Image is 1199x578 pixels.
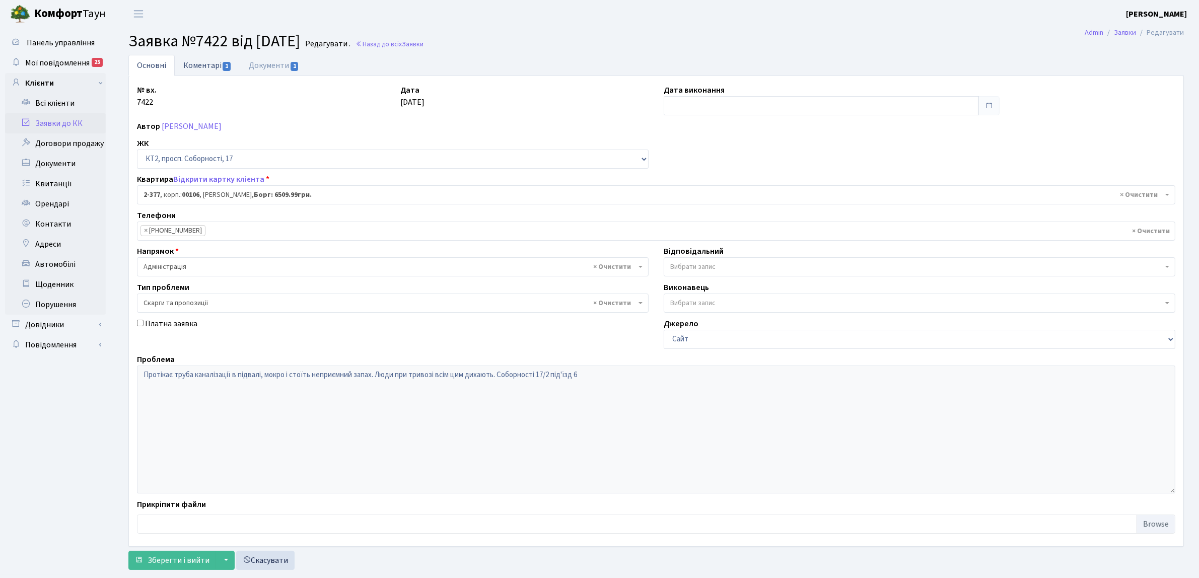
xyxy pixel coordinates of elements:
[5,214,106,234] a: Контакти
[10,4,30,24] img: logo.png
[128,55,175,76] a: Основні
[236,551,295,570] a: Скасувати
[128,30,300,53] span: Заявка №7422 від [DATE]
[5,194,106,214] a: Орендарі
[5,93,106,113] a: Всі клієнти
[5,73,106,93] a: Клієнти
[5,295,106,315] a: Порушення
[148,555,209,566] span: Зберегти і вийти
[670,262,716,272] span: Вибрати запис
[144,262,636,272] span: Адміністрація
[400,84,419,96] label: Дата
[664,318,698,330] label: Джерело
[34,6,83,22] b: Комфорт
[1136,27,1184,38] li: Редагувати
[25,57,90,68] span: Мої повідомлення
[670,298,716,308] span: Вибрати запис
[128,551,216,570] button: Зберегти і вийти
[5,33,106,53] a: Панель управління
[5,154,106,174] a: Документи
[34,6,106,23] span: Таун
[137,294,649,313] span: Скарги та пропозиції
[1132,226,1170,236] span: Видалити всі елементи
[5,254,106,274] a: Автомобілі
[5,335,106,355] a: Повідомлення
[1126,9,1187,20] b: [PERSON_NAME]
[291,62,299,71] span: 1
[240,55,308,76] a: Документи
[402,39,424,49] span: Заявки
[137,498,206,511] label: Прикріпити файли
[137,84,157,96] label: № вх.
[144,226,148,236] span: ×
[144,190,160,200] b: 2-377
[144,298,636,308] span: Скарги та пропозиції
[223,62,231,71] span: 1
[1085,27,1103,38] a: Admin
[137,120,160,132] label: Автор
[145,318,197,330] label: Платна заявка
[162,121,222,132] a: [PERSON_NAME]
[5,174,106,194] a: Квитанції
[5,234,106,254] a: Адреси
[140,225,205,236] li: (097) 121-53-12
[137,281,189,294] label: Тип проблеми
[303,39,350,49] small: Редагувати .
[27,37,95,48] span: Панель управління
[137,245,179,257] label: Напрямок
[137,353,175,366] label: Проблема
[356,39,424,49] a: Назад до всіхЗаявки
[5,315,106,335] a: Довідники
[137,185,1175,204] span: <b>2-377</b>, корп.: <b>00106</b>, Ямненко Юлія Валеріївна, <b>Борг: 6509.99грн.</b>
[664,245,724,257] label: Відповідальний
[664,84,725,96] label: Дата виконання
[1070,22,1199,43] nav: breadcrumb
[5,113,106,133] a: Заявки до КК
[175,55,240,76] a: Коментарі
[5,133,106,154] a: Договори продажу
[1126,8,1187,20] a: [PERSON_NAME]
[129,84,393,115] div: 7422
[137,257,649,276] span: Адміністрація
[92,58,103,67] div: 25
[593,262,631,272] span: Видалити всі елементи
[5,53,106,73] a: Мої повідомлення25
[137,366,1175,493] textarea: Протікає труба каналізації в підвалі, мокро і стоїть неприємний запах. Люди при тривозі всім цим ...
[393,84,656,115] div: [DATE]
[126,6,151,22] button: Переключити навігацію
[1120,190,1158,200] span: Видалити всі елементи
[593,298,631,308] span: Видалити всі елементи
[254,190,312,200] b: Борг: 6509.99грн.
[173,174,264,185] a: Відкрити картку клієнта
[182,190,199,200] b: 00106
[137,137,149,150] label: ЖК
[144,190,1163,200] span: <b>2-377</b>, корп.: <b>00106</b>, Ямненко Юлія Валеріївна, <b>Борг: 6509.99грн.</b>
[137,173,269,185] label: Квартира
[137,209,176,222] label: Телефони
[5,274,106,295] a: Щоденник
[1114,27,1136,38] a: Заявки
[664,281,709,294] label: Виконавець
